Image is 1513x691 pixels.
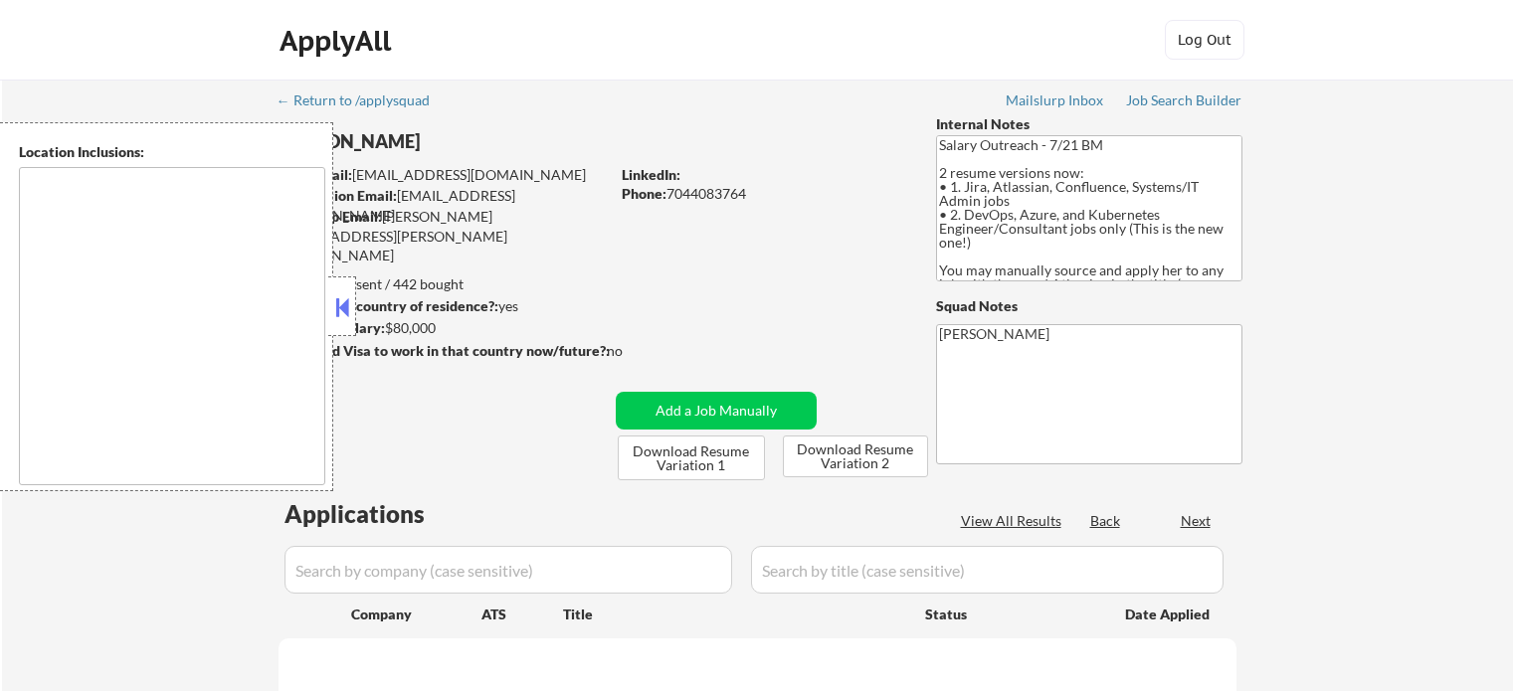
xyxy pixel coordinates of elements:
[481,605,563,624] div: ATS
[1125,605,1213,624] div: Date Applied
[1090,511,1122,531] div: Back
[1165,20,1244,60] button: Log Out
[936,296,1242,316] div: Squad Notes
[278,274,609,294] div: 290 sent / 442 bought
[607,341,663,361] div: no
[1126,93,1242,107] div: Job Search Builder
[618,435,765,480] button: Download Resume Variation 1
[1006,92,1105,112] a: Mailslurp Inbox
[19,142,325,162] div: Location Inclusions:
[961,511,1067,531] div: View All Results
[278,296,603,316] div: yes
[280,186,609,225] div: [EMAIL_ADDRESS][DOMAIN_NAME]
[1006,93,1105,107] div: Mailslurp Inbox
[280,165,609,185] div: [EMAIL_ADDRESS][DOMAIN_NAME]
[751,546,1224,594] input: Search by title (case sensitive)
[278,297,498,314] strong: Can work in country of residence?:
[284,546,732,594] input: Search by company (case sensitive)
[1181,511,1213,531] div: Next
[563,605,906,624] div: Title
[279,342,610,359] strong: Will need Visa to work in that country now/future?:
[278,318,609,338] div: $80,000
[279,207,609,265] div: [PERSON_NAME][EMAIL_ADDRESS][PERSON_NAME][DOMAIN_NAME]
[783,435,928,477] button: Download Resume Variation 2
[925,596,1096,631] div: Status
[280,24,397,58] div: ApplyAll
[351,605,481,624] div: Company
[284,502,481,526] div: Applications
[616,392,817,430] button: Add a Job Manually
[279,129,687,154] div: [PERSON_NAME]
[622,166,680,183] strong: LinkedIn:
[277,93,449,107] div: ← Return to /applysquad
[936,114,1242,134] div: Internal Notes
[277,92,449,112] a: ← Return to /applysquad
[622,184,903,204] div: 7044083764
[622,185,666,202] strong: Phone:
